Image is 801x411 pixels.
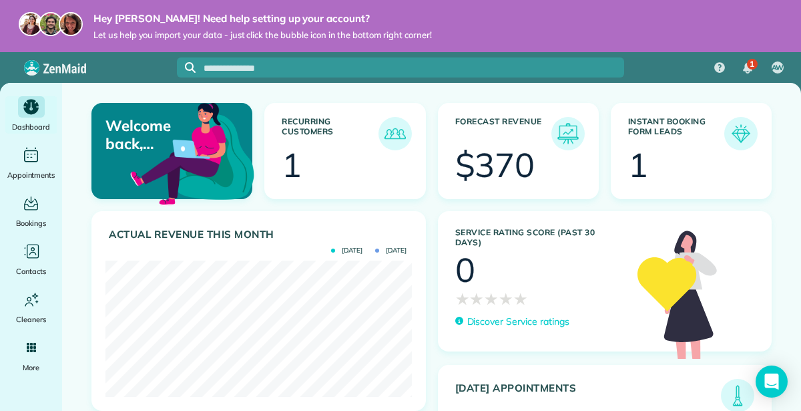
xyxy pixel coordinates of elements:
[5,241,57,278] a: Contacts
[756,366,788,398] div: Open Intercom Messenger
[750,59,754,70] span: 1
[177,62,196,73] button: Focus search
[5,289,57,326] a: Cleaners
[455,315,569,329] a: Discover Service ratings
[628,148,648,182] div: 1
[5,96,57,134] a: Dashboard
[704,52,801,83] nav: Main
[39,12,63,36] img: jorge-587dff0eeaa6aab1f244e6dc62b8924c3b6ad411094392a53c71c6c4a576187d.jpg
[16,217,47,230] span: Bookings
[185,62,196,73] svg: Focus search
[382,120,409,147] img: icon_recurring_customers-cf858462ba22bcd05b5a5880d41d6543d210077de5bb9ebc9590e49fd87d84ed.png
[628,117,724,150] h3: Instant Booking Form Leads
[282,117,378,150] h3: Recurring Customers
[467,315,569,329] p: Discover Service ratings
[375,247,407,254] span: [DATE]
[772,63,784,74] span: AW
[127,88,257,217] img: dashboard_welcome-42a62b7d889689a78055ac9021e634bf52bae3f8056760290aed330b23ab8690.png
[331,247,362,254] span: [DATE]
[484,287,499,311] span: ★
[105,117,198,152] p: Welcome back, [PERSON_NAME]!
[19,12,43,36] img: maria-72a9807cf96188c08ef61303f053569d2e2a8a1cde33d635c8a3ac13582a053d.jpg
[5,144,57,182] a: Appointments
[455,117,551,150] h3: Forecast Revenue
[93,12,432,25] strong: Hey [PERSON_NAME]! Need help setting up your account?
[93,29,432,41] span: Let us help you import your data - just click the bubble icon in the bottom right corner!
[455,148,535,182] div: $370
[16,265,46,278] span: Contacts
[23,361,39,374] span: More
[282,148,302,182] div: 1
[734,53,762,83] div: 1 unread notifications
[7,168,55,182] span: Appointments
[109,229,412,241] h3: Actual Revenue this month
[455,228,625,247] h3: Service Rating score (past 30 days)
[499,287,513,311] span: ★
[555,120,581,147] img: icon_forecast_revenue-8c13a41c7ed35a8dcfafea3cbb826a0462acb37728057bba2d056411b612bbbe.png
[455,287,470,311] span: ★
[728,120,754,147] img: icon_form_leads-04211a6a04a5b2264e4ee56bc0799ec3eb69b7e499cbb523a139df1d13a81ae0.png
[469,287,484,311] span: ★
[513,287,528,311] span: ★
[455,253,475,287] div: 0
[724,382,751,409] img: icon_todays_appointments-901f7ab196bb0bea1936b74009e4eb5ffbc2d2711fa7634e0d609ed5ef32b18b.png
[59,12,83,36] img: michelle-19f622bdf1676172e81f8f8fba1fb50e276960ebfe0243fe18214015130c80e4.jpg
[16,313,46,326] span: Cleaners
[12,120,50,134] span: Dashboard
[5,192,57,230] a: Bookings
